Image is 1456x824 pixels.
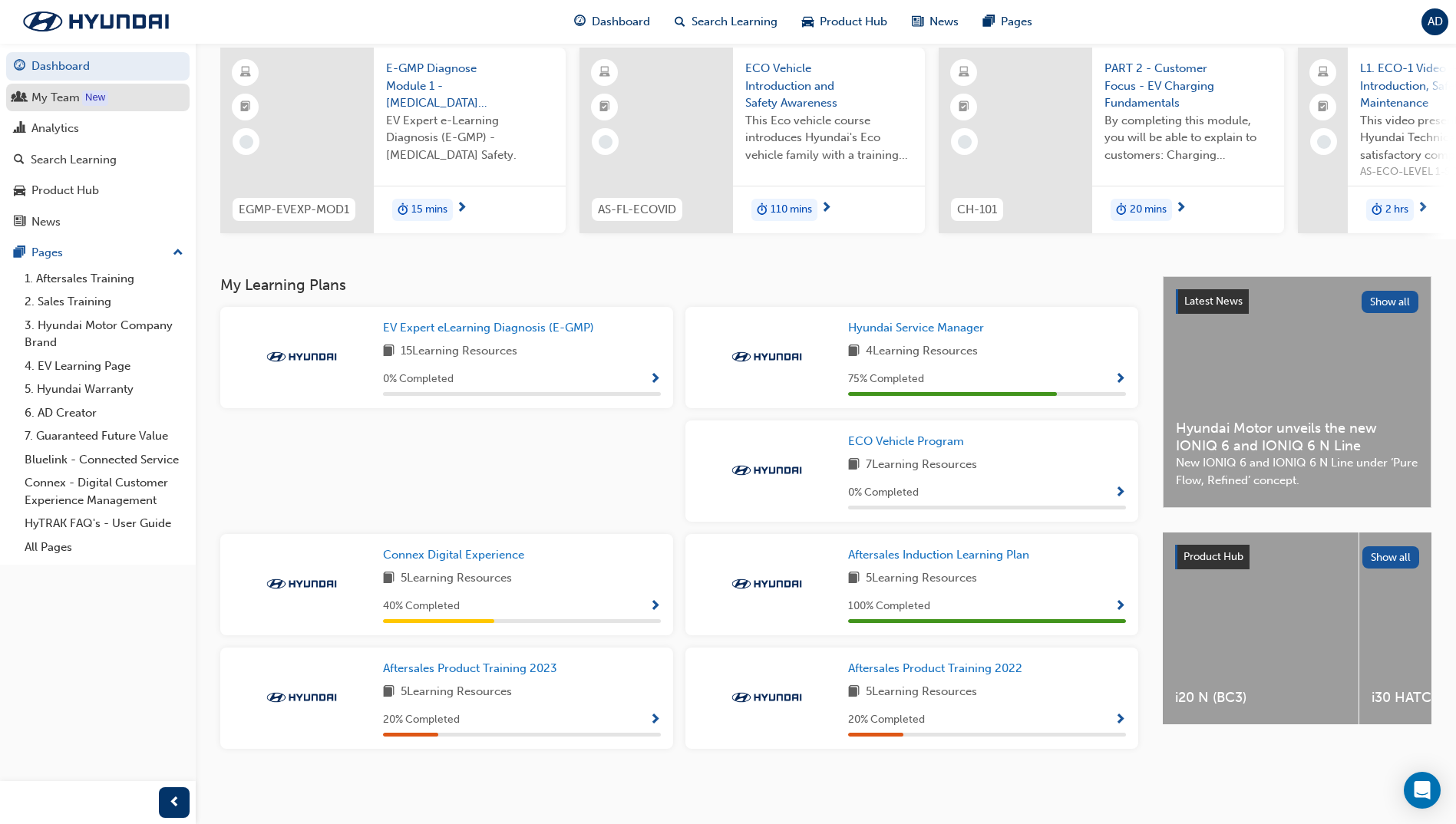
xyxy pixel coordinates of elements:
span: Search Learning [692,13,778,31]
span: search-icon [675,12,685,31]
span: book-icon [848,569,860,588]
span: 4 Learning Resources [866,342,978,361]
span: Show Progress [1114,486,1126,500]
button: Show Progress [649,597,661,616]
span: learningRecordVerb_NONE-icon [599,135,612,149]
span: news-icon [912,12,923,31]
span: learningRecordVerb_NONE-icon [958,135,972,149]
span: learningResourceType_ELEARNING-icon [599,63,610,83]
button: AD [1421,8,1448,35]
span: people-icon [14,91,25,105]
span: book-icon [383,569,395,588]
a: i20 N (BC3) [1163,532,1359,724]
a: ECO Vehicle Program [848,433,970,450]
span: car-icon [14,184,25,198]
span: ECO Vehicle Introduction and Safety Awareness [745,60,913,112]
a: News [6,208,190,236]
span: pages-icon [983,12,995,31]
span: 20 mins [1130,201,1167,219]
span: By completing this module, you will be able to explain to customers: Charging terminology eg; AC ... [1104,112,1272,164]
img: Trak [259,690,344,705]
div: Search Learning [31,151,117,169]
button: Pages [6,239,190,267]
a: CH-101PART 2 - Customer Focus - EV Charging FundamentalsBy completing this module, you will be ab... [939,48,1284,233]
a: Trak [8,5,184,38]
span: Show Progress [649,373,661,387]
span: 0 % Completed [848,484,919,502]
button: Show Progress [1114,370,1126,389]
a: Connex - Digital Customer Experience Management [18,471,190,512]
span: 110 mins [771,201,812,219]
a: EV Expert eLearning Diagnosis (E-GMP) [383,319,600,337]
div: Open Intercom Messenger [1404,772,1441,809]
span: Show Progress [1114,714,1126,727]
a: search-iconSearch Learning [662,6,790,38]
span: news-icon [14,216,25,229]
span: 5 Learning Resources [401,683,512,702]
span: book-icon [383,342,395,361]
span: next-icon [456,202,467,216]
a: guage-iconDashboard [562,6,662,38]
a: pages-iconPages [971,6,1045,38]
span: booktick-icon [959,97,969,117]
a: 5. Hyundai Warranty [18,377,190,401]
span: learningResourceType_ELEARNING-icon [959,63,969,83]
span: Hyundai Motor unveils the new IONIQ 6 and IONIQ 6 N Line [1176,420,1418,454]
span: learningRecordVerb_NONE-icon [1317,135,1331,149]
span: duration-icon [398,200,408,220]
span: 2 hrs [1385,201,1408,219]
img: Trak [725,690,809,705]
span: next-icon [1175,202,1187,216]
span: New IONIQ 6 and IONIQ 6 N Line under ‘Pure Flow, Refined’ concept. [1176,454,1418,489]
span: 15 Learning Resources [401,342,517,361]
span: 20 % Completed [383,711,460,729]
a: Hyundai Service Manager [848,319,990,337]
div: Analytics [31,120,79,137]
a: 3. Hyundai Motor Company Brand [18,314,190,354]
span: Aftersales Induction Learning Plan [848,548,1029,562]
a: 2. Sales Training [18,290,190,314]
a: Product HubShow all [1175,545,1419,569]
div: Product Hub [31,182,99,199]
span: pages-icon [14,246,25,260]
a: Connex Digital Experience [383,546,530,564]
a: Aftersales Induction Learning Plan [848,546,1035,564]
div: News [31,213,61,231]
button: Show Progress [1114,710,1126,730]
span: 75 % Completed [848,371,924,388]
span: learningResourceType_ELEARNING-icon [240,63,251,83]
img: Trak [259,576,344,592]
span: EGMP-EVEXP-MOD1 [239,201,349,219]
span: 5 Learning Resources [866,683,977,702]
a: news-iconNews [900,6,971,38]
span: CH-101 [957,201,997,219]
a: car-iconProduct Hub [790,6,900,38]
span: duration-icon [1116,200,1127,220]
img: Trak [725,463,809,478]
span: AS-FL-ECOVID [598,201,676,219]
span: search-icon [14,153,25,167]
span: i20 N (BC3) [1175,689,1346,707]
span: chart-icon [14,122,25,136]
span: booktick-icon [599,97,610,117]
span: EV Expert e-Learning Diagnosis (E-GMP) - [MEDICAL_DATA] Safety. [386,112,553,164]
h3: My Learning Plans [220,276,1138,294]
span: Dashboard [592,13,650,31]
span: 7 Learning Resources [866,456,977,475]
span: book-icon [848,342,860,361]
button: Show Progress [1114,483,1126,503]
div: My Team [31,89,80,107]
a: Search Learning [6,146,190,174]
span: This Eco vehicle course introduces Hyundai's Eco vehicle family with a training video presentatio... [745,112,913,164]
span: PART 2 - Customer Focus - EV Charging Fundamentals [1104,60,1272,112]
span: prev-icon [169,793,180,812]
img: Trak [725,349,809,364]
a: Aftersales Product Training 2022 [848,660,1028,677]
a: Dashboard [6,52,190,81]
span: next-icon [820,202,832,216]
span: Product Hub [1184,550,1243,563]
a: HyTRAK FAQ's - User Guide [18,512,190,536]
span: ECO Vehicle Program [848,434,964,448]
span: Aftersales Product Training 2022 [848,661,1022,675]
span: 15 mins [411,201,447,219]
